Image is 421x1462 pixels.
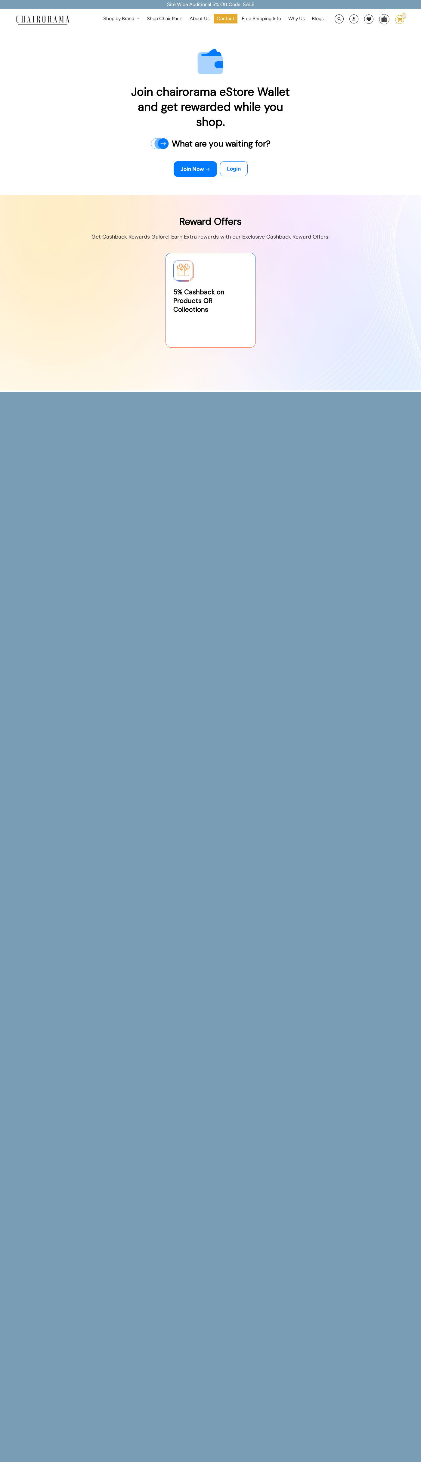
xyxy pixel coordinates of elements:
nav: DesktopNavigation [98,14,328,25]
p: Get Cashback Rewards Galore! Earn Extra rewards with our Exclusive Cashback Reward Offers! [91,233,330,241]
img: WhatsApp_Image_2024-07-12_at_16.23.01.webp [379,14,389,23]
a: About Us [187,14,212,23]
a: Shop Chair Parts [144,14,185,23]
span: Shop Chair Parts [147,16,182,22]
p: Join chairorama eStore Wallet and get rewarded while you shop. [129,77,292,135]
a: Join Now [174,161,217,177]
a: Why Us [285,14,308,23]
span: Blogs [312,16,323,22]
a: Shop by Brand [100,14,143,23]
span: Why Us [288,16,305,22]
img: chairorama [13,14,73,25]
span: 5 % Cashback on Products OR Collections [173,288,248,314]
span: Contact [217,16,234,22]
a: Contact [214,14,237,23]
span: Free Shipping Info [242,16,281,22]
a: Free Shipping Info [239,14,284,23]
h1: Reward Offers [91,210,330,233]
p: What are you waiting for? [169,135,271,152]
div: 1 [401,13,406,19]
a: Blogs [309,14,327,23]
a: Login [220,161,248,176]
span: About Us [190,16,209,22]
a: 1 [391,15,404,24]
